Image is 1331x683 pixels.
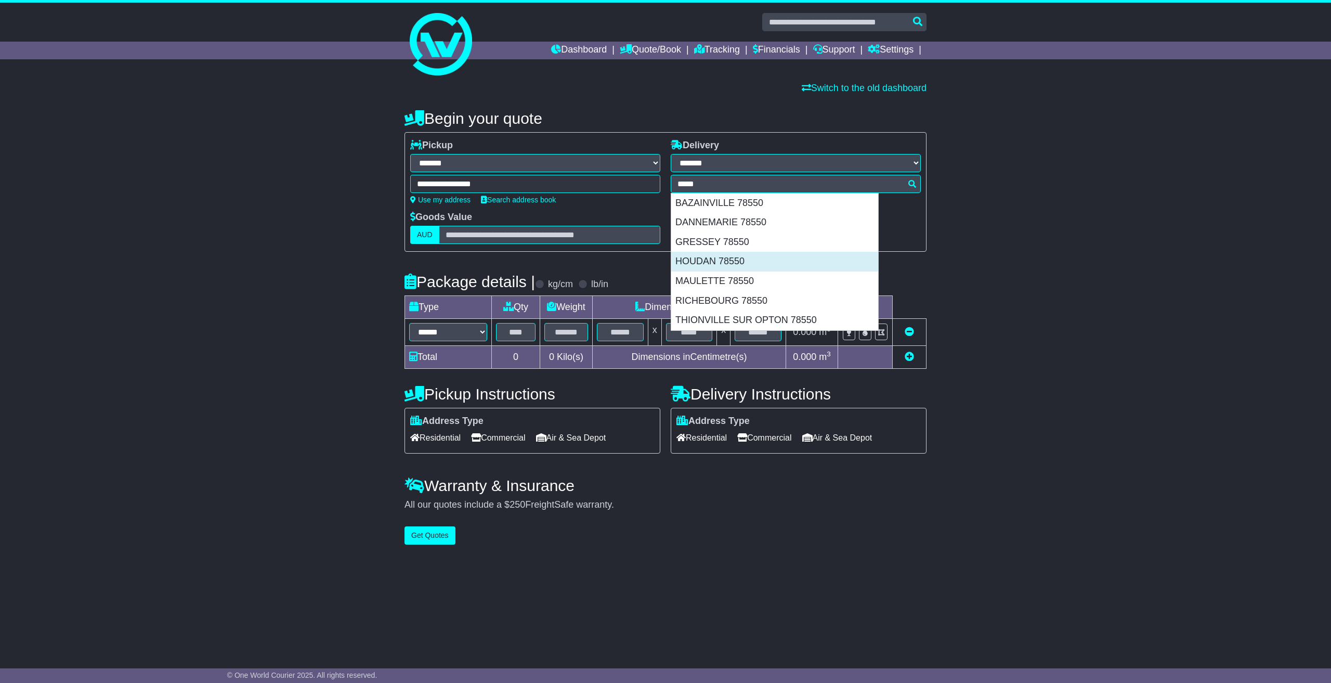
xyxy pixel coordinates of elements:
label: Address Type [676,416,750,427]
span: 0.000 [793,327,816,337]
td: Weight [540,296,593,319]
h4: Pickup Instructions [404,385,660,403]
span: Air & Sea Depot [536,430,606,446]
h4: Warranty & Insurance [404,477,927,494]
span: © One World Courier 2025. All rights reserved. [227,671,377,679]
td: x [717,319,730,346]
a: Switch to the old dashboard [802,83,927,93]
typeahead: Please provide city [671,175,921,193]
td: Dimensions (L x W x H) [592,296,786,319]
div: DANNEMARIE 78550 [671,213,878,233]
label: Pickup [410,140,453,151]
span: 250 [510,499,525,510]
label: Goods Value [410,212,472,223]
div: MAULETTE 78550 [671,272,878,291]
a: Settings [868,42,914,59]
td: Dimensions in Centimetre(s) [592,346,786,369]
td: Total [405,346,492,369]
div: THIONVILLE SUR OPTON 78550 [671,311,878,330]
h4: Package details | [404,273,535,290]
td: x [648,319,661,346]
button: Get Quotes [404,526,455,545]
a: Financials [753,42,800,59]
span: Residential [410,430,461,446]
span: Residential [676,430,727,446]
span: 0.000 [793,352,816,362]
h4: Delivery Instructions [671,385,927,403]
label: lb/in [591,279,608,290]
a: Dashboard [551,42,607,59]
span: m [819,352,831,362]
span: Air & Sea Depot [802,430,872,446]
span: Commercial [471,430,525,446]
div: RICHEBOURG 78550 [671,291,878,311]
label: Address Type [410,416,484,427]
td: Kilo(s) [540,346,593,369]
a: Search address book [481,196,556,204]
td: Type [405,296,492,319]
label: AUD [410,226,439,244]
a: Support [813,42,855,59]
label: Delivery [671,140,719,151]
span: m [819,327,831,337]
a: Use my address [410,196,471,204]
td: 0 [492,346,540,369]
span: Commercial [737,430,791,446]
div: HOUDAN 78550 [671,252,878,272]
div: All our quotes include a $ FreightSafe warranty. [404,499,927,511]
td: Qty [492,296,540,319]
h4: Begin your quote [404,110,927,127]
div: BAZAINVILLE 78550 [671,194,878,213]
a: Remove this item [905,327,914,337]
a: Add new item [905,352,914,362]
div: GRESSEY 78550 [671,233,878,252]
a: Tracking [694,42,740,59]
sup: 3 [827,350,831,358]
a: Quote/Book [620,42,681,59]
span: 0 [549,352,554,362]
label: kg/cm [548,279,573,290]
